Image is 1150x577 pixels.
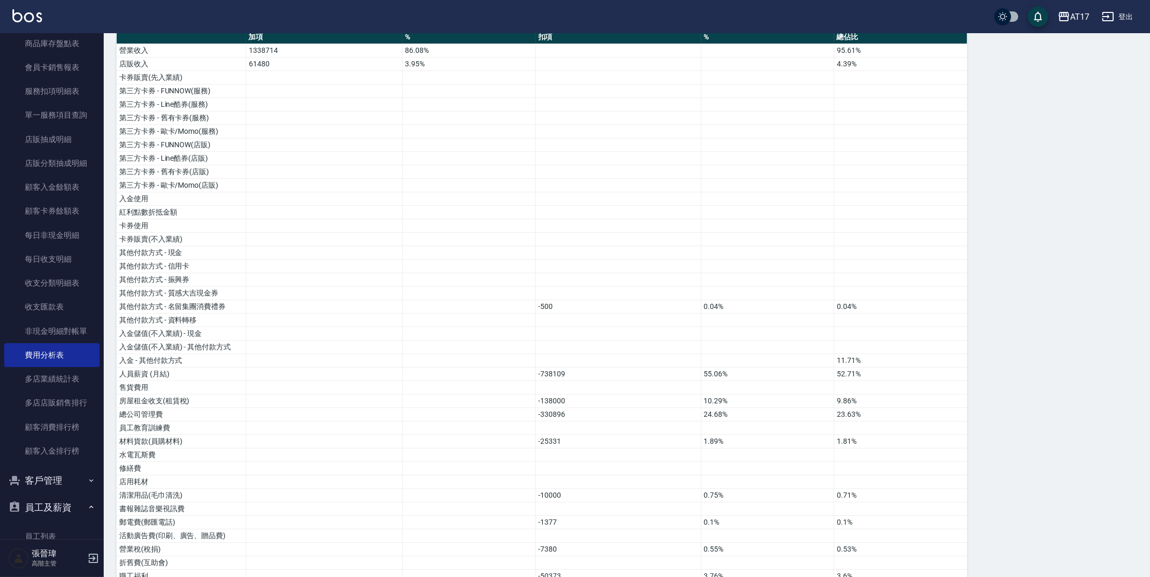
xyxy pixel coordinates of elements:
td: -7380 [536,543,701,556]
td: 0.04% [701,300,834,314]
td: 卡券販賣(不入業績) [117,233,246,246]
td: 0.1% [834,516,967,529]
td: 售貨費用 [117,381,246,395]
td: 總公司管理費 [117,408,246,421]
td: 店用耗材 [117,475,246,489]
td: 第三方卡券 - Line酷券(服務) [117,98,246,111]
td: 55.06% [701,368,834,381]
th: 加項 [246,31,403,44]
a: 每日收支明細 [4,247,100,271]
td: 入金儲值(不入業績) - 其他付款方式 [117,341,246,354]
a: 單一服務項目查詢 [4,103,100,127]
td: 折舊費(互助會) [117,556,246,570]
td: -738109 [536,368,701,381]
td: 營業稅(稅捐) [117,543,246,556]
td: 其他付款方式 - 質感大吉現金券 [117,287,246,300]
td: 0.53% [834,543,967,556]
a: 顧客卡券餘額表 [4,199,100,223]
td: 修繕費 [117,462,246,475]
th: % [701,31,834,44]
td: 24.68% [701,408,834,421]
td: 卡券販賣(先入業績) [117,71,246,85]
a: 顧客入金排行榜 [4,439,100,463]
td: 營業收入 [117,44,246,58]
a: 收支分類明細表 [4,271,100,295]
td: -138000 [536,395,701,408]
td: 第三方卡券 - Line酷券(店販) [117,152,246,165]
td: 3.95% [402,58,536,71]
td: 10.29% [701,395,834,408]
td: 其他付款方式 - 信用卡 [117,260,246,273]
td: 其他付款方式 - 振興券 [117,273,246,287]
td: 第三方卡券 - FUNNOW(服務) [117,85,246,98]
td: -500 [536,300,701,314]
td: -10000 [536,489,701,502]
td: -330896 [536,408,701,421]
td: 0.1% [701,516,834,529]
td: 1338714 [246,44,403,58]
button: 客戶管理 [4,467,100,494]
a: 收支匯款表 [4,295,100,319]
th: % [402,31,536,44]
a: 會員卡銷售報表 [4,55,100,79]
th: 總佔比 [834,31,967,44]
a: 員工列表 [4,525,100,548]
td: 86.08% [402,44,536,58]
button: 登出 [1098,7,1138,26]
td: 員工教育訓練費 [117,421,246,435]
td: 其他付款方式 - 名留集團消費禮券 [117,300,246,314]
td: 9.86% [834,395,967,408]
td: 其他付款方式 - 資料轉移 [117,314,246,327]
td: 店販收入 [117,58,246,71]
td: 0.04% [834,300,967,314]
a: 多店業績統計表 [4,367,100,391]
a: 多店店販銷售排行 [4,391,100,415]
td: 人員薪資 (月結) [117,368,246,381]
td: 11.71% [834,354,967,368]
td: 第三方卡券 - 舊有卡券(店販) [117,165,246,179]
td: 第三方卡券 - 舊有卡券(服務) [117,111,246,125]
td: 4.39% [834,58,967,71]
td: 52.71% [834,368,967,381]
td: 活動廣告費(印刷、廣告、贈品費) [117,529,246,543]
td: 0.55% [701,543,834,556]
td: 入金使用 [117,192,246,206]
td: -1377 [536,516,701,529]
td: 其他付款方式 - 現金 [117,246,246,260]
a: 非現金明細對帳單 [4,319,100,343]
img: Logo [12,9,42,22]
td: 卡券使用 [117,219,246,233]
p: 高階主管 [32,559,85,568]
td: 紅利點數折抵金額 [117,206,246,219]
td: 61480 [246,58,403,71]
a: 店販抽成明細 [4,128,100,151]
td: 第三方卡券 - FUNNOW(店販) [117,138,246,152]
td: -25331 [536,435,701,448]
th: 扣項 [536,31,701,44]
td: 0.75% [701,489,834,502]
td: 房屋租金收支(租賃稅) [117,395,246,408]
button: save [1028,6,1048,27]
td: 入金 - 其他付款方式 [117,354,246,368]
a: 每日非現金明細 [4,223,100,247]
td: 第三方卡券 - 歐卡/Momo(服務) [117,125,246,138]
td: 95.61% [834,44,967,58]
td: 清潔用品(毛巾清洗) [117,489,246,502]
button: 員工及薪資 [4,494,100,521]
a: 費用分析表 [4,343,100,367]
a: 商品庫存盤點表 [4,32,100,55]
a: 店販分類抽成明細 [4,151,100,175]
td: 1.89% [701,435,834,448]
td: 0.71% [834,489,967,502]
div: AT17 [1070,10,1089,23]
td: 材料貨款(員購材料) [117,435,246,448]
td: 第三方卡券 - 歐卡/Momo(店販) [117,179,246,192]
a: 顧客入金餘額表 [4,175,100,199]
a: 服務扣項明細表 [4,79,100,103]
button: AT17 [1054,6,1093,27]
td: 23.63% [834,408,967,421]
td: 水電瓦斯費 [117,448,246,462]
h5: 張晉瑋 [32,548,85,559]
td: 入金儲值(不入業績) - 現金 [117,327,246,341]
td: 書報雜誌音樂視訊費 [117,502,246,516]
